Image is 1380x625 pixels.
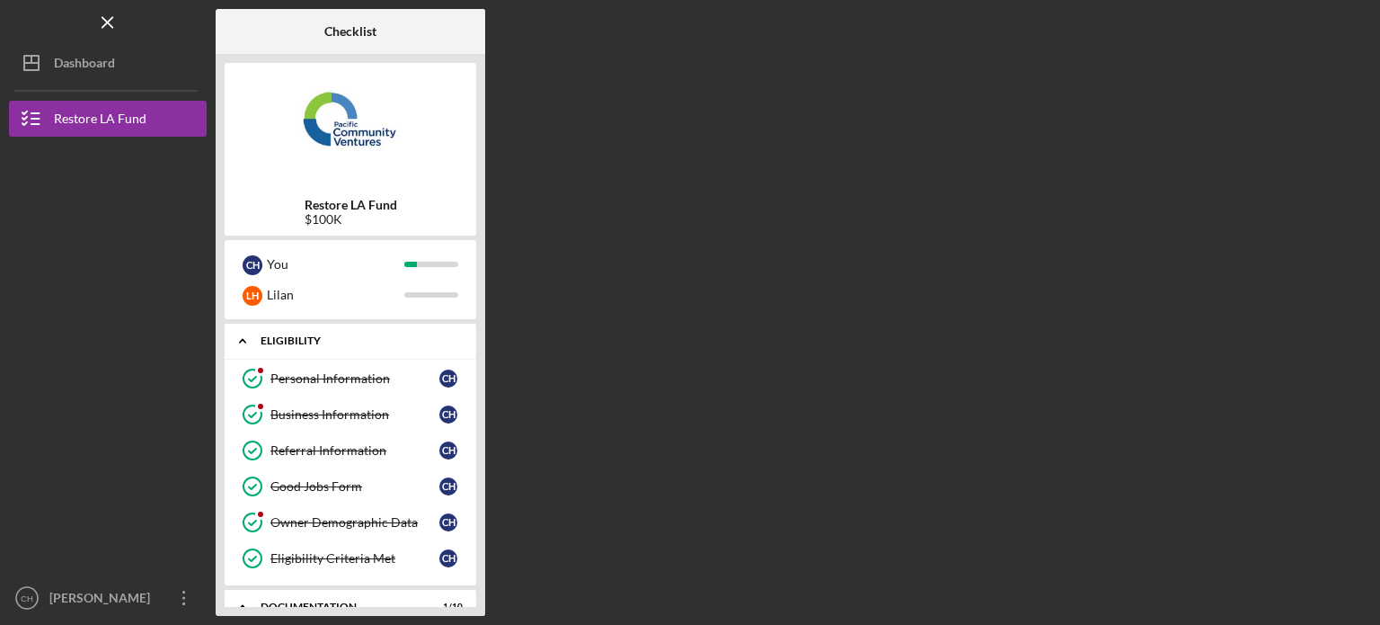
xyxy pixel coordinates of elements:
a: Good Jobs FormCH [234,469,467,504]
div: Personal Information [270,371,439,386]
a: Referral InformationCH [234,433,467,469]
div: [PERSON_NAME] [45,580,162,621]
div: C H [439,549,457,567]
div: C H [439,442,457,460]
div: 1 / 10 [430,602,463,612]
div: L H [243,286,262,306]
div: Business Information [270,407,439,422]
div: C H [439,513,457,531]
div: C H [439,478,457,496]
div: Eligibility [261,335,454,346]
button: Dashboard [9,45,207,81]
div: Lilan [267,280,404,310]
b: Restore LA Fund [305,198,397,212]
div: $100K [305,212,397,227]
a: Eligibility Criteria MetCH [234,540,467,576]
div: C H [243,255,262,275]
div: Owner Demographic Data [270,515,439,530]
text: CH [21,594,33,603]
a: Personal InformationCH [234,361,467,397]
a: Business InformationCH [234,397,467,433]
div: Dashboard [54,45,115,85]
div: C H [439,370,457,388]
div: Eligibility Criteria Met [270,551,439,566]
div: You [267,249,404,280]
div: Good Jobs Form [270,479,439,494]
div: Referral Information [270,443,439,458]
div: C H [439,406,457,424]
div: Documentation [261,602,418,612]
button: Restore LA Fund [9,101,207,137]
button: CH[PERSON_NAME] [9,580,207,616]
a: Owner Demographic DataCH [234,504,467,540]
div: Restore LA Fund [54,101,146,141]
b: Checklist [324,24,376,39]
img: Product logo [225,72,476,180]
